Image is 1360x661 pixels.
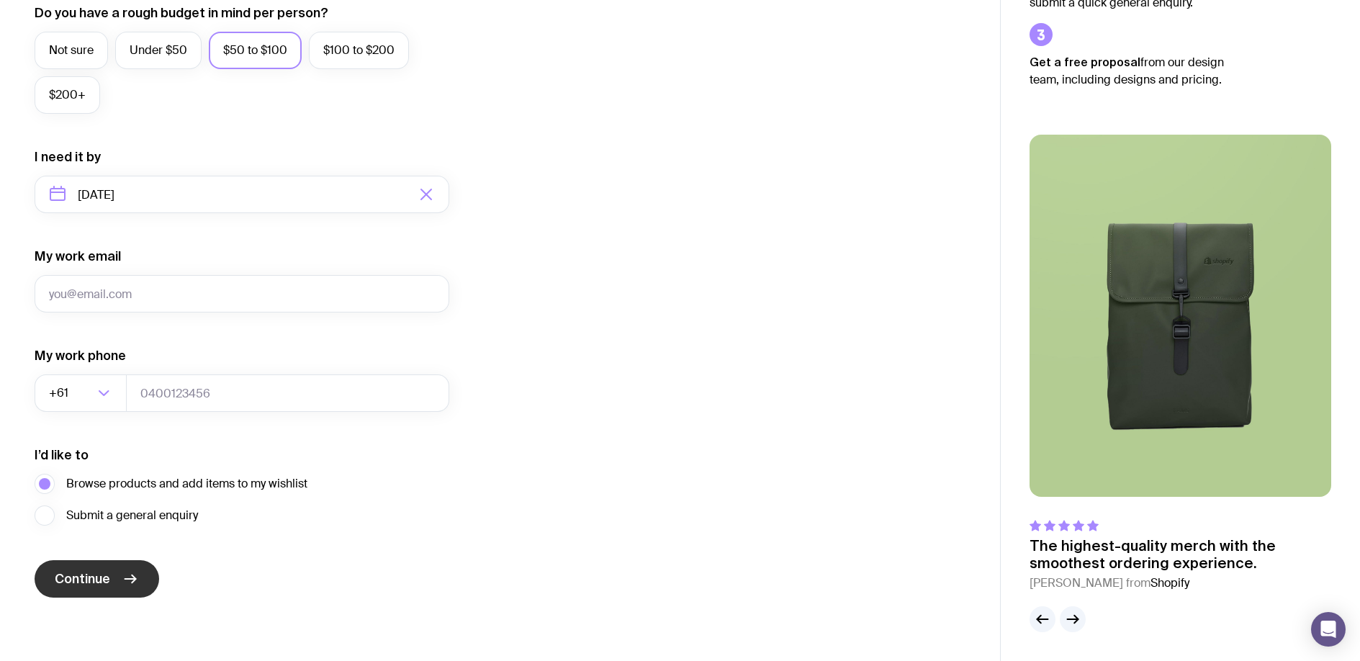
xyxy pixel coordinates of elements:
[309,32,409,69] label: $100 to $200
[1311,612,1346,647] div: Open Intercom Messenger
[1030,537,1331,572] p: The highest-quality merch with the smoothest ordering experience.
[1030,53,1246,89] p: from our design team, including designs and pricing.
[209,32,302,69] label: $50 to $100
[35,176,449,213] input: Select a target date
[35,446,89,464] label: I’d like to
[35,76,100,114] label: $200+
[66,475,307,493] span: Browse products and add items to my wishlist
[35,248,121,265] label: My work email
[1030,575,1331,592] cite: [PERSON_NAME] from
[35,347,126,364] label: My work phone
[49,374,71,412] span: +61
[55,570,110,588] span: Continue
[35,374,127,412] div: Search for option
[35,560,159,598] button: Continue
[1030,55,1140,68] strong: Get a free proposal
[66,507,198,524] span: Submit a general enquiry
[35,148,101,166] label: I need it by
[35,4,328,22] label: Do you have a rough budget in mind per person?
[71,374,94,412] input: Search for option
[1150,575,1189,590] span: Shopify
[35,32,108,69] label: Not sure
[115,32,202,69] label: Under $50
[126,374,449,412] input: 0400123456
[35,275,449,312] input: you@email.com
